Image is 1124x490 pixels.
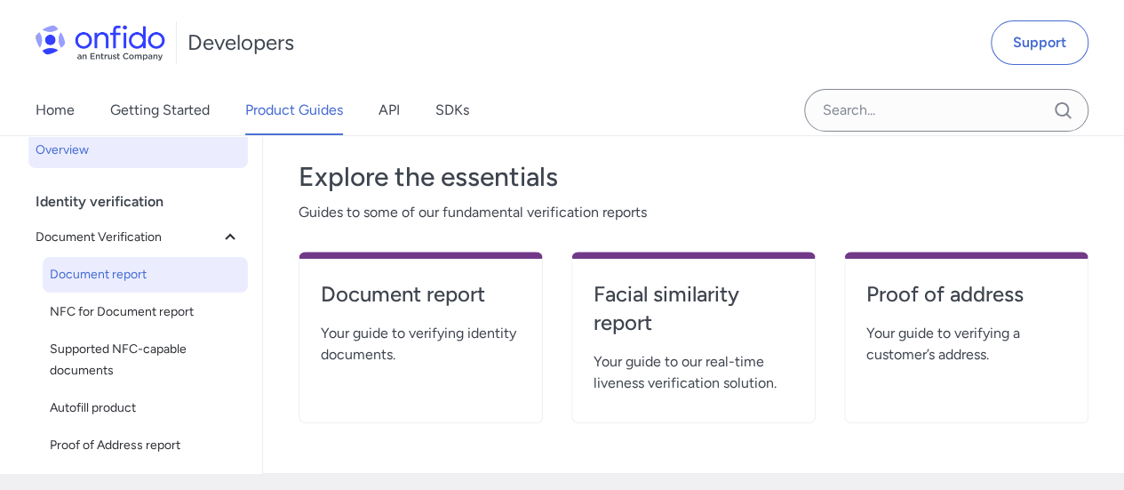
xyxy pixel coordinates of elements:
[110,85,210,135] a: Getting Started
[594,351,793,394] span: Your guide to our real-time liveness verification solution.
[43,294,248,330] a: NFC for Document report
[50,264,241,285] span: Document report
[321,280,521,323] a: Document report
[36,227,219,248] span: Document Verification
[36,85,75,135] a: Home
[50,435,241,456] span: Proof of Address report
[43,390,248,426] a: Autofill product
[50,301,241,323] span: NFC for Document report
[379,85,400,135] a: API
[28,220,248,255] button: Document Verification
[28,133,248,168] a: Overview
[299,159,1088,195] h3: Explore the essentials
[36,184,255,220] div: Identity verification
[435,85,469,135] a: SDKs
[866,280,1066,323] a: Proof of address
[187,28,294,57] h1: Developers
[299,202,1088,223] span: Guides to some of our fundamental verification reports
[321,280,521,309] h4: Document report
[991,20,1088,65] a: Support
[804,89,1088,132] input: Onfido search input field
[594,280,793,351] a: Facial similarity report
[36,25,165,60] img: Onfido Logo
[50,339,241,382] span: Supported NFC-capable documents
[594,280,793,337] h4: Facial similarity report
[245,85,343,135] a: Product Guides
[50,398,241,419] span: Autofill product
[36,140,241,161] span: Overview
[43,332,248,389] a: Supported NFC-capable documents
[43,257,248,293] a: Document report
[866,323,1066,365] span: Your guide to verifying a customer’s address.
[43,428,248,463] a: Proof of Address report
[866,280,1066,309] h4: Proof of address
[321,323,521,365] span: Your guide to verifying identity documents.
